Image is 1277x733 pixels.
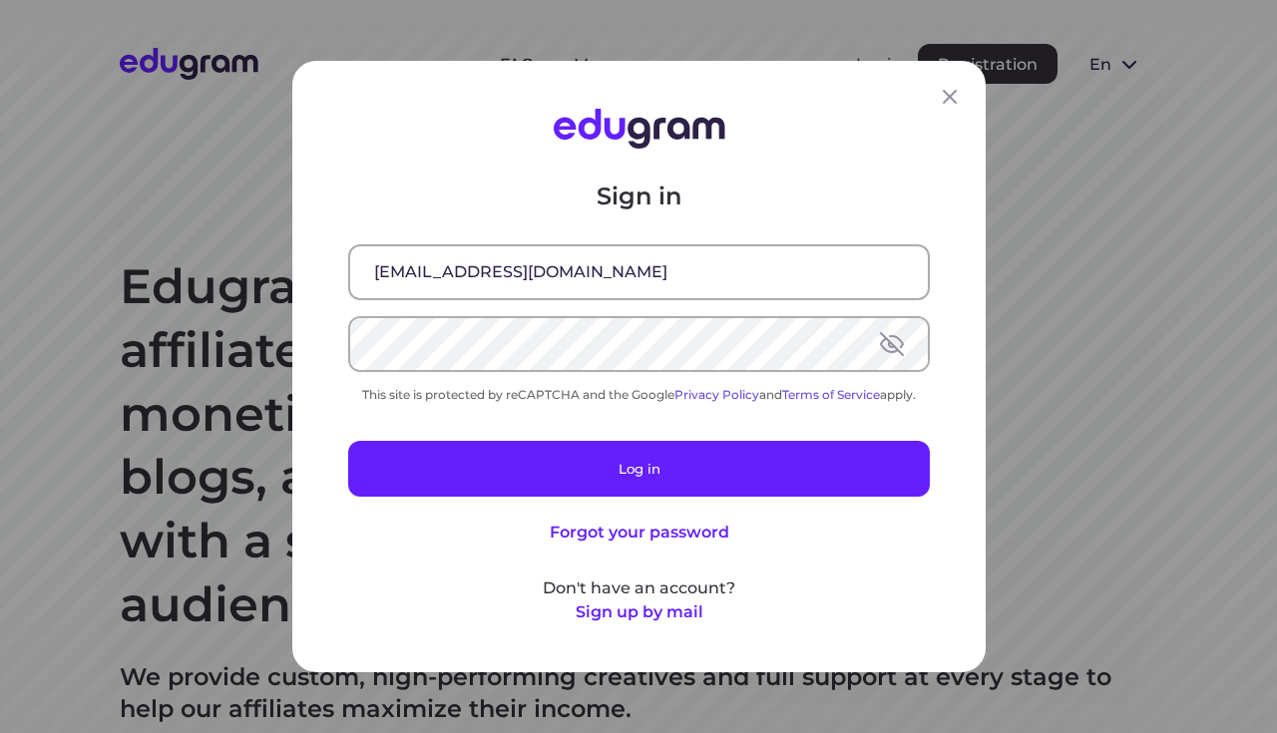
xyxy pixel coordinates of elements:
button: Sign up by mail [575,600,702,624]
button: Log in [348,441,930,497]
a: Terms of Service [782,387,880,402]
img: Edugram Logo [553,109,724,149]
p: Sign in [348,181,930,212]
a: Privacy Policy [674,387,759,402]
div: This site is protected by reCAPTCHA and the Google and apply. [348,387,930,402]
input: Email [350,246,928,298]
p: Don't have an account? [348,576,930,600]
button: Forgot your password [549,521,728,545]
